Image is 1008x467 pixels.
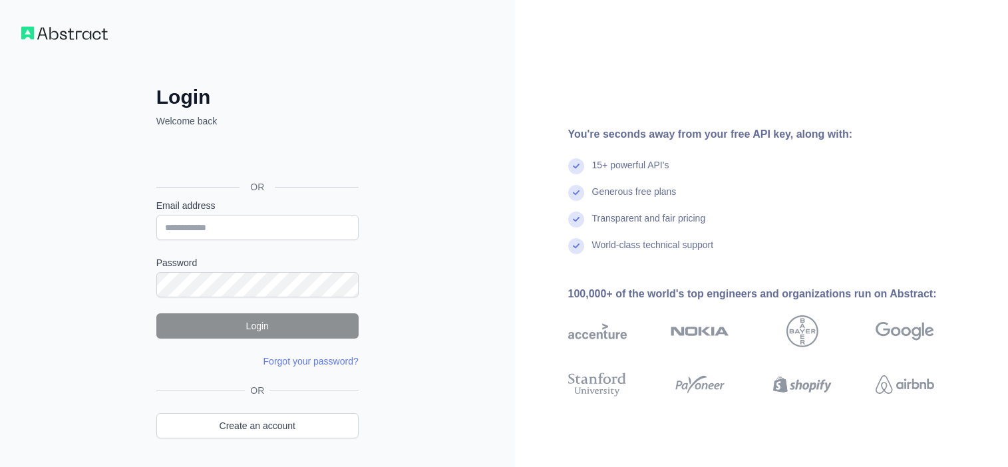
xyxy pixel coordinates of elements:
div: Transparent and fair pricing [592,212,706,238]
div: You're seconds away from your free API key, along with: [568,126,977,142]
img: check mark [568,185,584,201]
div: 100,000+ of the world's top engineers and organizations run on Abstract: [568,286,977,302]
img: Workflow [21,27,108,40]
h2: Login [156,85,359,109]
img: payoneer [671,370,729,399]
img: check mark [568,212,584,228]
a: Create an account [156,413,359,438]
img: stanford university [568,370,627,399]
img: nokia [671,315,729,347]
span: OR [240,180,275,194]
img: airbnb [876,370,934,399]
img: check mark [568,238,584,254]
img: google [876,315,934,347]
img: bayer [786,315,818,347]
div: 15+ powerful API's [592,158,669,185]
img: shopify [773,370,832,399]
div: Generous free plans [592,185,677,212]
iframe: Sign in with Google Button [150,142,363,172]
label: Password [156,256,359,269]
img: accenture [568,315,627,347]
p: Welcome back [156,114,359,128]
button: Login [156,313,359,339]
div: World-class technical support [592,238,714,265]
label: Email address [156,199,359,212]
img: check mark [568,158,584,174]
a: Forgot your password? [263,356,359,367]
span: OR [245,384,269,397]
